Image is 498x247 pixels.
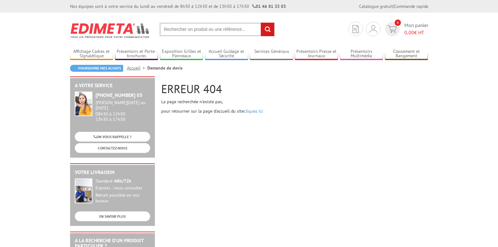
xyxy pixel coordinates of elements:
[75,143,150,153] a: CONTACTEZ-NOUS
[388,25,397,33] img: devis rapide
[96,92,142,98] strong: [PHONE_NUMBER] 03
[340,49,383,59] a: Présentoirs Multimédia
[70,19,150,42] img: Edimeta
[75,178,92,203] img: widget-livraison.jpg
[127,65,147,71] a: Accueil
[353,25,359,33] img: devis rapide
[404,29,428,36] span: € HT
[295,49,338,59] a: Présentoirs Presse et Journaux
[160,23,275,36] input: Rechercher un produit ou une référence...
[395,20,401,26] span: 0
[96,100,150,111] div: [PERSON_NAME][DATE] au [DATE]
[75,211,150,221] a: EN SAVOIR PLUS
[244,108,263,114] a: cliquez ici
[70,49,113,59] a: Affichage Cadres et Signalétique
[394,3,428,9] a: Commande rapide
[96,185,150,191] div: Express : nous consulter
[75,83,150,88] h2: A votre service
[75,92,92,116] img: widget-service.jpg
[161,83,428,95] h1: ERREUR 404
[205,49,248,59] a: Accueil Guidage et Sécurité
[384,22,428,36] a: devis rapide 0 Mon panier 0,00€ HT
[147,65,183,71] li: Demande de devis
[252,3,286,9] strong: 01 46 81 33 03
[160,49,203,59] a: Exposition Grilles et Panneaux
[96,100,150,122] div: 08h30 à 12h30 13h30 à 17h30
[261,23,274,36] input: rechercher
[359,3,393,9] a: Catalogue gratuit
[370,25,377,33] img: devis rapide
[404,22,428,36] span: Mon panier
[75,132,150,142] a: ON VOUS RAPPELLE ?
[114,178,131,184] strong: 48h/72h
[75,170,150,175] h2: Votre livraison
[404,29,414,36] span: 0,00
[359,3,428,9] div: |
[96,193,150,204] div: Retrait possible en nos locaux
[250,49,293,59] a: Services Généraux
[161,98,428,105] p: La page recherchée n'existe pas,
[96,178,150,184] div: Standard :
[70,3,286,9] div: Nos équipes sont à votre service du lundi au vendredi de 8h30 à 12h30 et de 13h30 à 17h30
[70,65,123,72] a: Poursuivre mes achats
[115,49,158,59] a: Présentoirs et Porte-brochures
[385,49,428,59] a: Classement et Rangement
[161,108,428,114] p: pour retourner sur la page d'accueil du site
